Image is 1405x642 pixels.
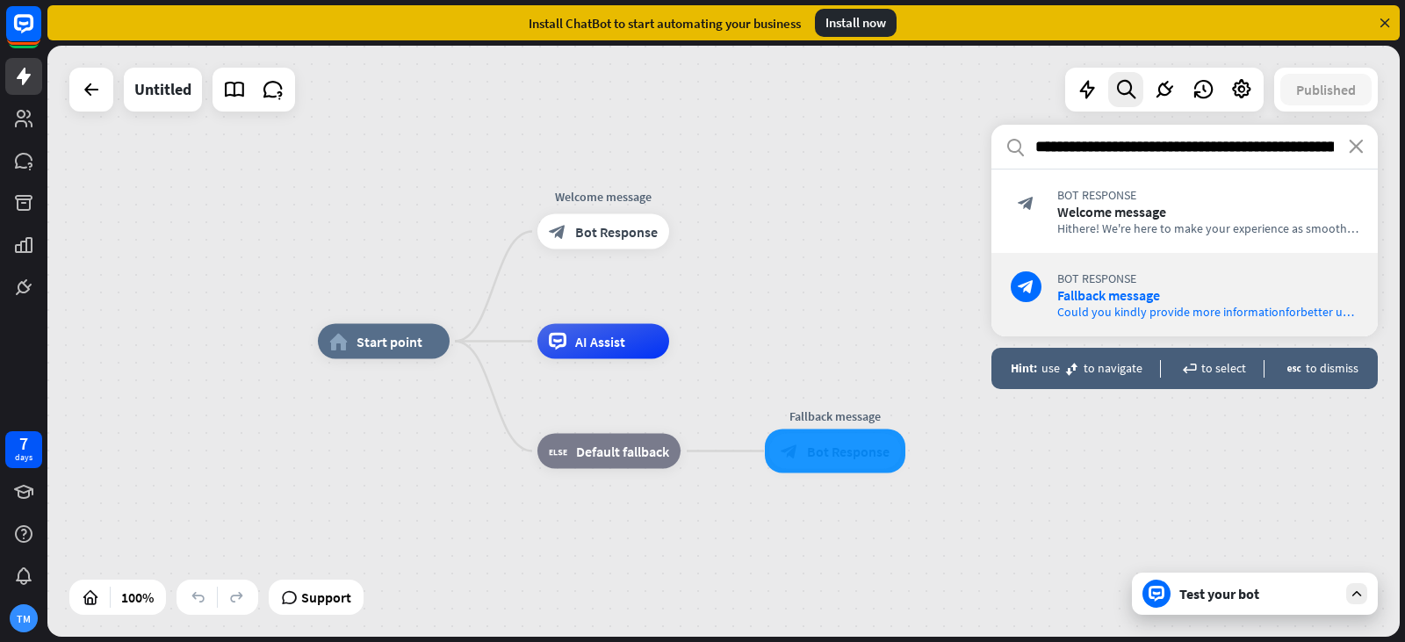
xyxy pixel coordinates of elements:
i: block_bot_response [1018,278,1034,295]
div: days [15,451,32,464]
div: to dismiss [1282,361,1358,376]
i: enter [1183,362,1197,376]
span: Support [301,583,351,611]
div: Fallback message [756,408,914,425]
span: the [1068,220,1085,236]
div: Welcome message [524,188,682,206]
div: Untitled [134,68,191,112]
div: to select [1178,361,1246,376]
div: 100% [116,583,159,611]
span: Bot Response [575,223,658,241]
a: 7 days [5,431,42,468]
span: Bot Response [1057,271,1358,286]
div: Install ChatBot to start automating your business [529,15,801,32]
i: search [1005,137,1026,157]
span: Default fallback [576,443,669,460]
span: Hint: [1011,361,1037,376]
i: home_2 [329,333,348,350]
i: escape [1286,362,1301,376]
button: Published [1280,74,1372,105]
div: use to navigate [1011,361,1142,376]
span: for [1286,304,1301,320]
span: AI Assist [575,333,625,350]
div: TM [10,604,38,632]
i: move [1064,362,1079,376]
i: block_bot_response [549,223,566,241]
i: block_bot_response [1018,195,1034,212]
div: Install now [815,9,897,37]
div: 7 [19,436,28,451]
span: Welcome message [1057,203,1166,220]
span: Fallback message [1057,286,1160,304]
i: close [1349,140,1364,154]
i: block_fallback [549,443,567,460]
span: Start point [357,333,422,350]
span: Bot Response [1057,187,1358,203]
button: Open LiveChat chat widget [14,7,67,60]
